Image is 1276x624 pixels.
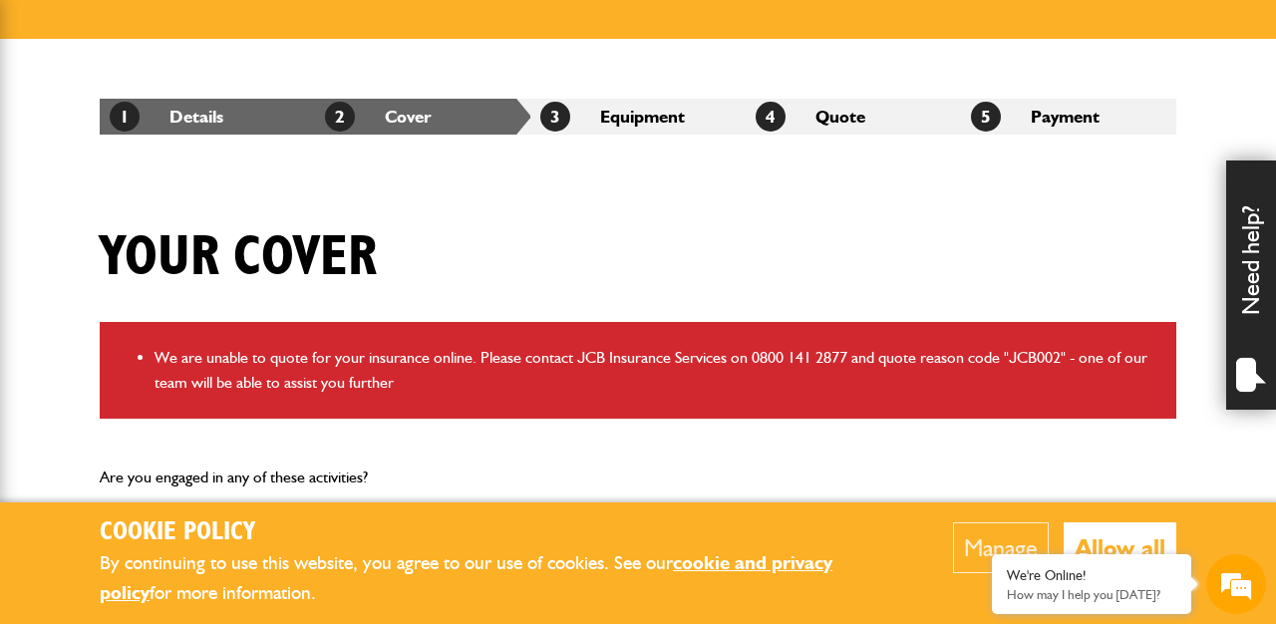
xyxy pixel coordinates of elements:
[1226,160,1276,410] div: Need help?
[540,102,570,132] span: 3
[1064,522,1176,573] button: Allow all
[1007,587,1176,602] p: How may I help you today?
[100,548,892,609] p: By continuing to use this website, you agree to our use of cookies. See our for more information.
[746,99,961,135] li: Quote
[110,102,140,132] span: 1
[110,106,223,127] a: 1Details
[271,483,362,510] em: Start Chat
[325,102,355,132] span: 2
[26,184,364,228] input: Enter your last name
[1007,567,1176,584] div: We're Online!
[530,99,746,135] li: Equipment
[953,522,1049,573] button: Manage
[26,243,364,287] input: Enter your email address
[100,517,892,548] h2: Cookie Policy
[155,345,1161,396] li: We are unable to quote for your insurance online. Please contact JCB Insurance Services on 0800 1...
[756,102,786,132] span: 4
[100,224,377,291] h1: Your cover
[26,302,364,346] input: Enter your phone number
[315,99,530,135] li: Cover
[100,465,807,490] p: Are you engaged in any of these activities?
[26,361,364,467] textarea: Type your message and hit 'Enter'
[961,99,1176,135] li: Payment
[971,102,1001,132] span: 5
[104,112,335,138] div: Chat with us now
[34,111,84,139] img: d_20077148190_company_1631870298795_20077148190
[327,10,375,58] div: Minimize live chat window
